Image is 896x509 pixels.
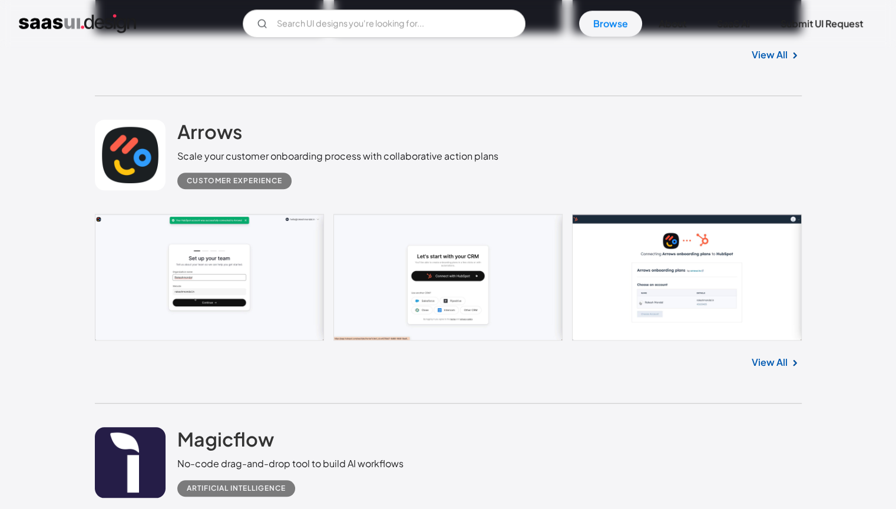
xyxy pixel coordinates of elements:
input: Search UI designs you're looking for... [243,9,525,38]
a: Arrows [177,120,242,149]
a: View All [752,48,788,62]
h2: Arrows [177,120,242,143]
a: Browse [579,11,642,37]
a: View All [752,355,788,369]
div: Artificial Intelligence [187,481,286,495]
a: About [644,11,700,37]
form: Email Form [243,9,525,38]
a: Magicflow [177,427,274,457]
a: SaaS Ai [703,11,764,37]
a: Submit UI Request [766,11,877,37]
div: Customer Experience [187,174,282,188]
h2: Magicflow [177,427,274,451]
div: Scale your customer onboarding process with collaborative action plans [177,149,498,163]
a: home [19,14,136,33]
div: No-code drag-and-drop tool to build AI workflows [177,457,404,471]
